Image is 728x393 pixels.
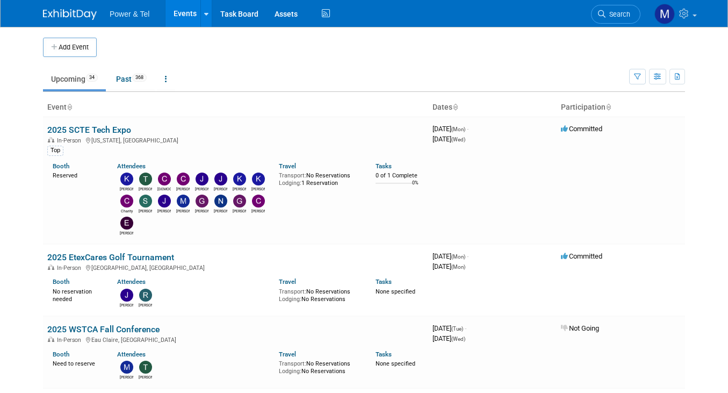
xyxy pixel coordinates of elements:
a: Tasks [376,351,392,358]
a: 2025 WSTCA Fall Conference [47,324,160,334]
img: Charity Deaton [120,195,133,208]
div: Michael Mackeben [120,374,133,380]
img: Michael Mackeben [120,361,133,374]
a: Past368 [108,69,155,89]
img: Jon Schatz [214,173,227,185]
th: Participation [557,98,685,117]
span: None specified [376,360,415,367]
div: Jesse Clark [195,185,208,192]
span: (Wed) [451,137,465,142]
div: [GEOGRAPHIC_DATA], [GEOGRAPHIC_DATA] [47,263,424,271]
div: Gus Vasilakis [195,208,208,214]
img: Tammy Pilkington [139,173,152,185]
a: Search [591,5,640,24]
img: Kevin Stevens [233,173,246,185]
span: In-Person [57,137,84,144]
div: Top [47,146,63,155]
th: Event [43,98,428,117]
img: Jeff Porter [158,195,171,208]
img: Nate Derbyshire [214,195,227,208]
a: Booth [53,162,69,170]
span: (Mon) [451,254,465,260]
img: Kevin Wilkes [120,173,133,185]
div: Greg Heard [233,208,246,214]
a: Travel [279,351,296,358]
div: Chris Anderson [251,208,265,214]
div: Nate Derbyshire [214,208,227,214]
a: Sort by Participation Type [606,103,611,111]
span: Lodging: [279,296,301,303]
div: Mike Kruszewski [176,208,190,214]
span: (Mon) [451,264,465,270]
a: Sort by Start Date [452,103,458,111]
a: Travel [279,162,296,170]
span: - [465,324,466,332]
span: Committed [561,125,602,133]
span: [DATE] [433,324,466,332]
span: Transport: [279,172,306,179]
img: Collins O'Toole [177,173,190,185]
img: Ernesto Rivera [120,217,133,230]
img: Madalyn Bobbitt [654,4,675,24]
img: ExhibitDay [43,9,97,20]
a: Travel [279,278,296,285]
span: (Wed) [451,336,465,342]
img: Robert Zuzek [139,289,152,302]
a: Tasks [376,162,392,170]
span: (Tue) [451,326,463,332]
img: In-Person Event [48,265,54,270]
div: Collins O'Toole [176,185,190,192]
img: In-Person Event [48,337,54,342]
span: [DATE] [433,262,465,270]
a: Booth [53,278,69,285]
button: Add Event [43,38,97,57]
img: Taylor Trewyn [139,361,152,374]
div: Taylor Trewyn [139,374,152,380]
a: 2025 EtexCares Golf Tournament [47,252,174,262]
img: Chris Anderson [252,195,265,208]
span: Lodging: [279,368,301,375]
span: Committed [561,252,602,260]
span: [DATE] [433,125,468,133]
div: [US_STATE], [GEOGRAPHIC_DATA] [47,135,424,144]
div: Jerry Johnson [120,302,133,308]
span: Transport: [279,360,306,367]
span: Transport: [279,288,306,295]
span: None specified [376,288,415,295]
div: Robert Zuzek [139,302,152,308]
td: 0% [412,180,419,195]
a: Booth [53,351,69,358]
div: Eau Claire, [GEOGRAPHIC_DATA] [47,335,424,344]
div: No Reservations No Reservations [279,286,359,303]
img: Mike Kruszewski [177,195,190,208]
span: Lodging: [279,180,301,187]
img: Gus Vasilakis [196,195,208,208]
div: CHRISTEN Gowens [157,185,171,192]
img: Kevin Heflin [252,173,265,185]
div: Tammy Pilkington [139,185,152,192]
div: Reserved [53,170,101,180]
div: 0 of 1 Complete [376,172,424,180]
a: Tasks [376,278,392,285]
span: 34 [86,74,98,82]
a: Upcoming34 [43,69,106,89]
span: - [467,125,468,133]
div: Kevin Wilkes [120,185,133,192]
div: Ernesto Rivera [120,230,133,236]
div: Jon Schatz [214,185,227,192]
th: Dates [428,98,557,117]
span: - [467,252,468,260]
img: Scott Wisneski [139,195,152,208]
span: [DATE] [433,252,468,260]
div: Charity Deaton [120,208,133,214]
span: Power & Tel [110,10,149,18]
a: Attendees [117,278,146,285]
span: 368 [132,74,147,82]
div: Scott Wisneski [139,208,152,214]
a: Attendees [117,162,146,170]
a: Attendees [117,351,146,358]
span: (Mon) [451,126,465,132]
span: Not Going [561,324,599,332]
img: In-Person Event [48,137,54,142]
div: Kevin Heflin [251,185,265,192]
